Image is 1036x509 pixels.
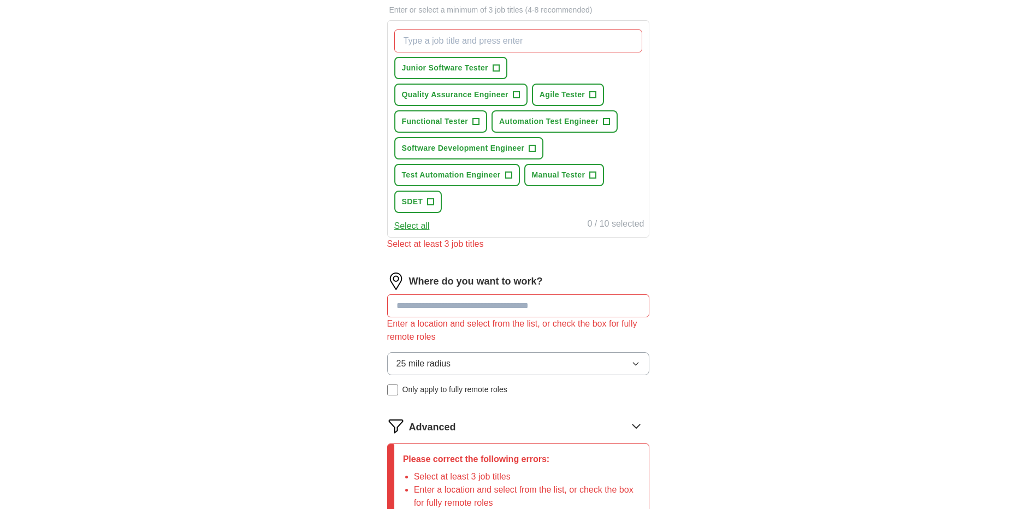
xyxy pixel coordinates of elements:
[387,4,649,16] p: Enter or select a minimum of 3 job titles (4-8 recommended)
[402,62,488,74] span: Junior Software Tester
[394,164,520,186] button: Test Automation Engineer
[403,453,640,466] p: Please correct the following errors:
[402,89,508,100] span: Quality Assurance Engineer
[414,470,640,483] li: Select at least 3 job titles
[499,116,599,127] span: Automation Test Engineer
[402,196,423,208] span: SDET
[387,273,405,290] img: location.png
[387,238,649,251] div: Select at least 3 job titles
[387,384,398,395] input: Only apply to fully remote roles
[402,384,507,395] span: Only apply to fully remote roles
[394,57,507,79] button: Junior Software Tester
[394,110,488,133] button: Functional Tester
[387,317,649,344] div: Enter a location and select from the list, or check the box for fully remote roles
[532,84,604,106] button: Agile Tester
[402,169,501,181] span: Test Automation Engineer
[540,89,585,100] span: Agile Tester
[409,274,543,289] label: Where do you want to work?
[394,137,544,159] button: Software Development Engineer
[394,191,442,213] button: SDET
[402,143,525,154] span: Software Development Engineer
[587,217,644,233] div: 0 / 10 selected
[532,169,585,181] span: Manual Tester
[492,110,618,133] button: Automation Test Engineer
[402,116,469,127] span: Functional Tester
[409,420,456,435] span: Advanced
[394,29,642,52] input: Type a job title and press enter
[394,220,430,233] button: Select all
[387,417,405,435] img: filter
[524,164,605,186] button: Manual Tester
[396,357,451,370] span: 25 mile radius
[387,352,649,375] button: 25 mile radius
[394,84,528,106] button: Quality Assurance Engineer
